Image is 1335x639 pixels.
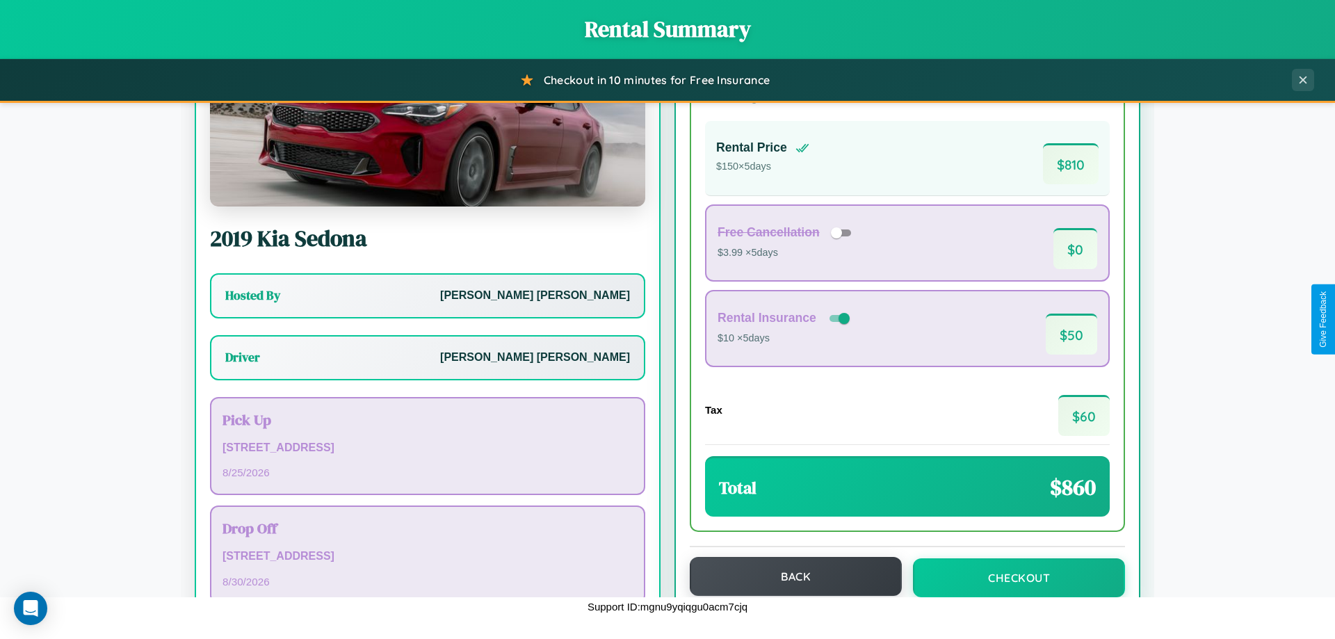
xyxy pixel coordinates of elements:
[440,286,630,306] p: [PERSON_NAME] [PERSON_NAME]
[718,225,820,240] h4: Free Cancellation
[690,557,902,596] button: Back
[716,158,809,176] p: $ 150 × 5 days
[1058,395,1110,436] span: $ 60
[705,404,722,416] h4: Tax
[222,547,633,567] p: [STREET_ADDRESS]
[225,349,260,366] h3: Driver
[544,73,770,87] span: Checkout in 10 minutes for Free Insurance
[222,410,633,430] h3: Pick Up
[14,14,1321,45] h1: Rental Summary
[222,463,633,482] p: 8 / 25 / 2026
[588,597,747,616] p: Support ID: mgnu9yqiqgu0acm7cjq
[716,140,787,155] h4: Rental Price
[222,518,633,538] h3: Drop Off
[14,592,47,625] div: Open Intercom Messenger
[718,330,852,348] p: $10 × 5 days
[1050,472,1096,503] span: $ 860
[222,572,633,591] p: 8 / 30 / 2026
[225,287,280,304] h3: Hosted By
[1043,143,1099,184] span: $ 810
[440,348,630,368] p: [PERSON_NAME] [PERSON_NAME]
[1318,291,1328,348] div: Give Feedback
[222,438,633,458] p: [STREET_ADDRESS]
[913,558,1125,597] button: Checkout
[718,244,856,262] p: $3.99 × 5 days
[719,476,756,499] h3: Total
[1053,228,1097,269] span: $ 0
[210,67,645,207] img: Kia Sedona
[1046,314,1097,355] span: $ 50
[718,311,816,325] h4: Rental Insurance
[210,223,645,254] h2: 2019 Kia Sedona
